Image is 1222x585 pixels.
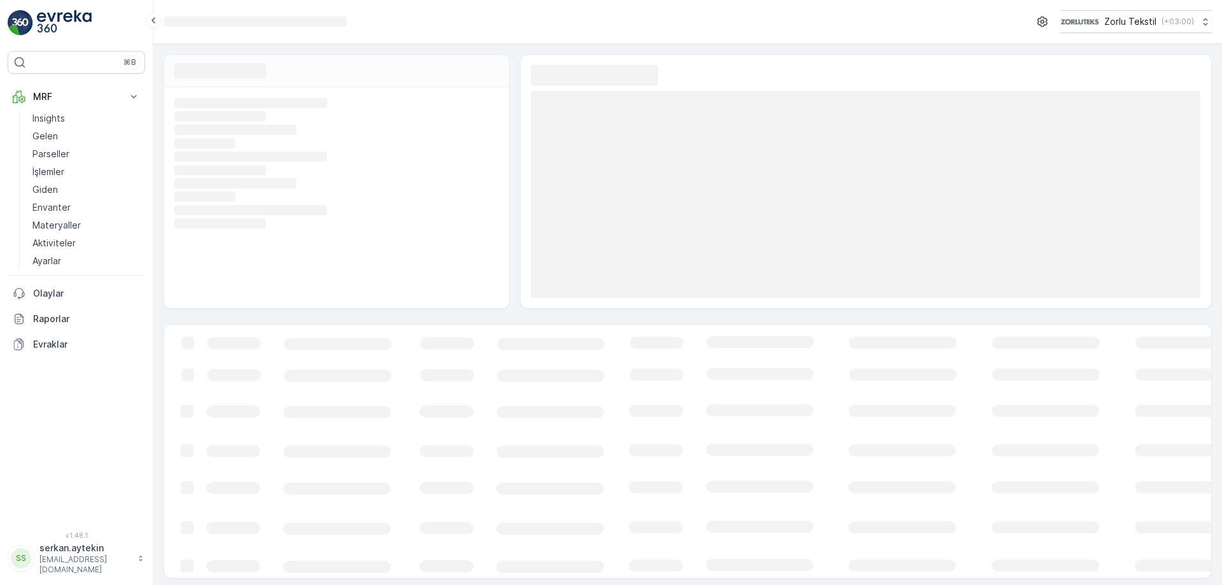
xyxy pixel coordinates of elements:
[1060,10,1212,33] button: Zorlu Tekstil(+03:00)
[8,84,145,109] button: MRF
[27,216,145,234] a: Materyaller
[27,109,145,127] a: Insights
[27,252,145,270] a: Ayarlar
[27,234,145,252] a: Aktiviteler
[32,112,65,125] p: Insights
[33,287,140,300] p: Olaylar
[8,542,145,575] button: SSserkan.aytekin[EMAIL_ADDRESS][DOMAIN_NAME]
[123,57,136,67] p: ⌘B
[33,338,140,351] p: Evraklar
[39,554,131,575] p: [EMAIL_ADDRESS][DOMAIN_NAME]
[8,332,145,357] a: Evraklar
[33,313,140,325] p: Raporlar
[8,10,33,36] img: logo
[11,548,31,568] div: SS
[33,90,120,103] p: MRF
[32,166,64,178] p: İşlemler
[32,201,71,214] p: Envanter
[32,255,61,267] p: Ayarlar
[27,181,145,199] a: Giden
[27,199,145,216] a: Envanter
[27,145,145,163] a: Parseller
[32,183,58,196] p: Giden
[32,130,58,143] p: Gelen
[1104,15,1156,28] p: Zorlu Tekstil
[32,237,76,250] p: Aktiviteler
[37,10,92,36] img: logo_light-DOdMpM7g.png
[32,219,81,232] p: Materyaller
[27,127,145,145] a: Gelen
[32,148,69,160] p: Parseller
[27,163,145,181] a: İşlemler
[39,542,131,554] p: serkan.aytekin
[8,306,145,332] a: Raporlar
[1162,17,1194,27] p: ( +03:00 )
[8,281,145,306] a: Olaylar
[1060,15,1099,29] img: 6-1-9-3_wQBzyll.png
[8,532,145,539] span: v 1.48.1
